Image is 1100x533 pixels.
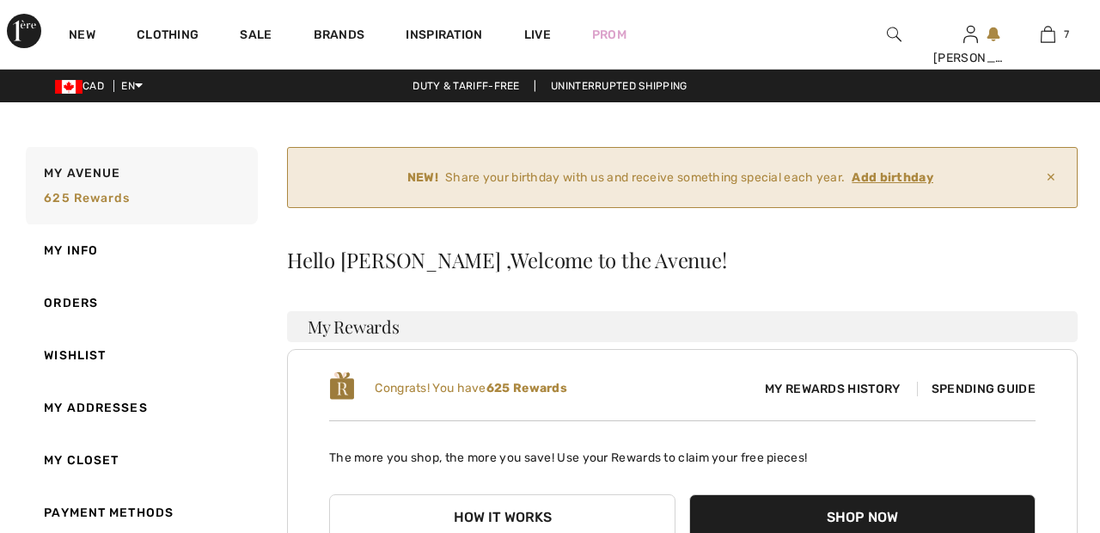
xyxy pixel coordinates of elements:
[121,80,143,92] span: EN
[510,249,726,270] span: Welcome to the Avenue!
[407,168,438,187] strong: NEW!
[22,434,258,487] a: My Closet
[55,80,82,94] img: Canadian Dollar
[1010,24,1085,45] a: 7
[963,26,978,42] a: Sign In
[375,381,567,395] span: Congrats! You have
[329,371,355,401] img: loyalty_logo_r.svg
[329,435,1036,467] p: The more you shop, the more you save! Use your Rewards to claim your free pieces!
[287,249,1078,270] div: Hello [PERSON_NAME] ,
[314,28,365,46] a: Brands
[1039,162,1063,193] span: ✕
[887,24,901,45] img: search the website
[524,26,551,44] a: Live
[406,28,482,46] span: Inspiration
[486,381,567,395] b: 625 Rewards
[963,24,978,45] img: My Info
[751,380,914,398] span: My Rewards History
[55,80,111,92] span: CAD
[44,164,120,182] span: My Avenue
[44,191,130,205] span: 625 rewards
[137,28,199,46] a: Clothing
[240,28,272,46] a: Sale
[1064,27,1069,42] span: 7
[22,329,258,382] a: Wishlist
[22,277,258,329] a: Orders
[933,49,1009,67] div: [PERSON_NAME]
[22,224,258,277] a: My Info
[592,26,626,44] a: Prom
[69,28,95,46] a: New
[1041,24,1055,45] img: My Bag
[917,382,1036,396] span: Spending Guide
[287,311,1078,342] h3: My Rewards
[22,382,258,434] a: My Addresses
[302,168,1039,187] div: Share your birthday with us and receive something special each year.
[852,170,933,185] ins: Add birthday
[7,14,41,48] img: 1ère Avenue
